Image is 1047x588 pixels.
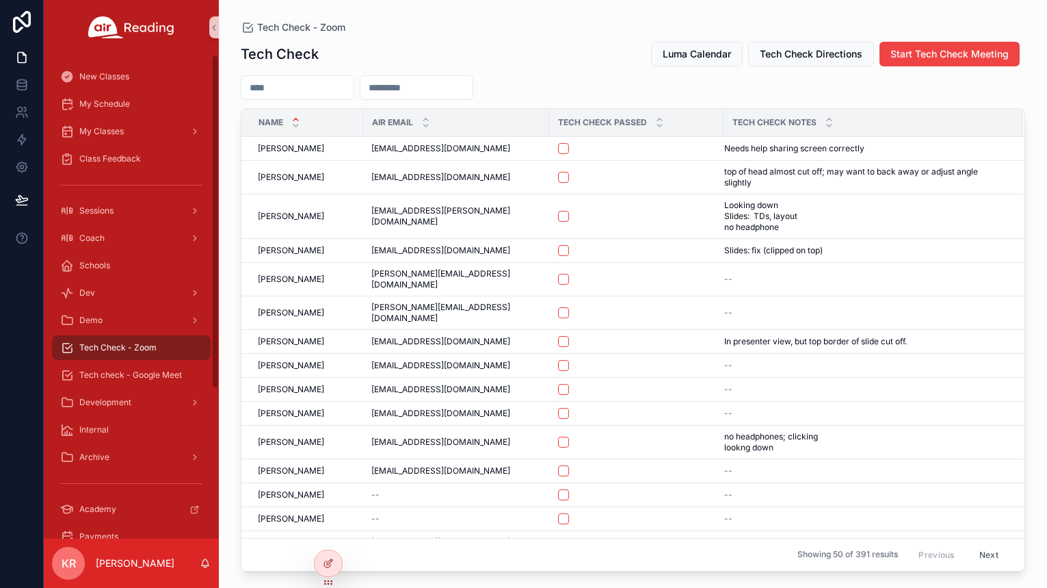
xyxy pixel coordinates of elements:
a: [PERSON_NAME][EMAIL_ADDRESS][DOMAIN_NAME] [371,268,541,290]
span: [EMAIL_ADDRESS][DOMAIN_NAME] [371,143,510,154]
span: In presenter view, but top border of slide cut off. [724,336,907,347]
a: My Schedule [52,92,211,116]
span: -- [724,408,732,419]
a: [EMAIL_ADDRESS][DOMAIN_NAME] [371,384,541,395]
a: Dev [52,281,211,305]
div: scrollable content [44,55,219,539]
span: -- [724,465,732,476]
span: [EMAIL_ADDRESS][DOMAIN_NAME] [371,336,510,347]
span: KR [62,555,76,572]
a: -- [371,489,541,500]
span: [PERSON_NAME] [258,274,324,285]
a: Development [52,390,211,415]
a: -- [371,513,541,524]
a: Sessions [52,199,211,223]
span: New Classes [79,71,129,82]
span: Payments [79,531,118,542]
span: Demo [79,315,103,326]
span: -- [724,513,732,524]
span: Luma Calendar [663,47,731,61]
span: Start Tech Check Meeting [890,47,1009,61]
span: [PERSON_NAME] [258,489,324,500]
a: Payments [52,524,211,549]
a: [PERSON_NAME] [258,489,355,500]
a: Needs help sharing screen correctly [724,143,1007,154]
button: Next [970,544,1008,565]
span: [EMAIL_ADDRESS][DOMAIN_NAME] [371,172,510,183]
a: no headphones; clicking lookng down [724,431,1007,453]
a: [PERSON_NAME] [258,384,355,395]
a: [PERSON_NAME] [258,143,355,154]
a: [EMAIL_ADDRESS][DOMAIN_NAME] [371,465,541,476]
span: [PERSON_NAME] [258,172,324,183]
a: [EMAIL_ADDRESS][PERSON_NAME][DOMAIN_NAME] [371,205,541,227]
a: [PERSON_NAME] [258,307,355,318]
a: [PERSON_NAME][EMAIL_ADDRESS][DOMAIN_NAME] [371,302,541,324]
span: Tech Check Notes [732,117,817,128]
span: no headphones; clicking lookng down [724,431,869,453]
span: Academy [79,504,116,515]
span: [PERSON_NAME] [258,143,324,154]
span: -- [724,384,732,395]
a: top of head almost cut off; may want to back away or adjust angle slightly [724,166,1007,188]
span: [EMAIL_ADDRESS][DOMAIN_NAME] [371,437,510,448]
a: [EMAIL_ADDRESS][DOMAIN_NAME] [371,336,541,347]
span: [EMAIL_ADDRESS][DOMAIN_NAME] [371,384,510,395]
span: Looking down Slides: TDs, layout no headphone [724,200,908,233]
a: -- [724,307,1007,318]
a: -- [724,489,1007,500]
a: My Classes [52,119,211,144]
a: Demo [52,308,211,333]
a: Schools [52,253,211,278]
a: New Classes [52,64,211,89]
a: [PERSON_NAME] [258,245,355,256]
span: Tech Check Passed [558,117,647,128]
a: [PERSON_NAME] [258,336,355,347]
span: [PERSON_NAME] [258,384,324,395]
a: [EMAIL_ADDRESS][DOMAIN_NAME] [371,360,541,371]
span: [EMAIL_ADDRESS][DOMAIN_NAME] [371,465,510,476]
span: [PERSON_NAME] [258,245,324,256]
button: Tech Check Directions [748,42,874,66]
a: [EMAIL_ADDRESS][DOMAIN_NAME] [371,245,541,256]
span: Tech Check Directions [760,47,862,61]
span: Slides: fix (clipped on top) [724,245,823,256]
h1: Tech Check [241,44,319,64]
a: [PERSON_NAME] [258,360,355,371]
a: -- [724,384,1007,395]
a: [PERSON_NAME] [258,274,355,285]
span: Air Email [372,117,413,128]
a: Internal [52,418,211,442]
button: Start Tech Check Meeting [879,42,1020,66]
span: [PERSON_NAME] [258,513,324,524]
span: Archive [79,452,109,463]
a: Class Feedback [52,146,211,171]
span: -- [724,274,732,285]
a: -- [724,360,1007,371]
a: Slides: fix (clipped on top) [724,245,1007,256]
a: [EMAIL_ADDRESS][DOMAIN_NAME] [371,143,541,154]
span: [PERSON_NAME] [258,307,324,318]
span: -- [724,360,732,371]
a: [EMAIL_ADDRESS][DOMAIN_NAME] [371,408,541,419]
a: Archive [52,445,211,470]
button: Luma Calendar [651,42,743,66]
a: [PERSON_NAME][EMAIL_ADDRESS][DOMAIN_NAME] [371,537,541,559]
a: [PERSON_NAME] [258,513,355,524]
span: Class Feedback [79,153,141,164]
a: Academy [52,497,211,522]
span: Tech check - Google Meet [79,370,182,381]
a: [EMAIL_ADDRESS][DOMAIN_NAME] [371,437,541,448]
a: Looking down Slides: TDs, layout no headphone [724,200,1007,233]
span: Showing 50 of 391 results [797,550,898,561]
span: Coach [79,233,105,244]
span: [PERSON_NAME] [258,211,324,222]
a: Tech Check - Zoom [52,335,211,360]
span: [EMAIL_ADDRESS][DOMAIN_NAME] [371,245,510,256]
span: -- [371,513,380,524]
span: Development [79,397,131,408]
a: -- [724,513,1007,524]
span: Needs help sharing screen correctly [724,143,864,154]
span: Internal [79,424,109,435]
